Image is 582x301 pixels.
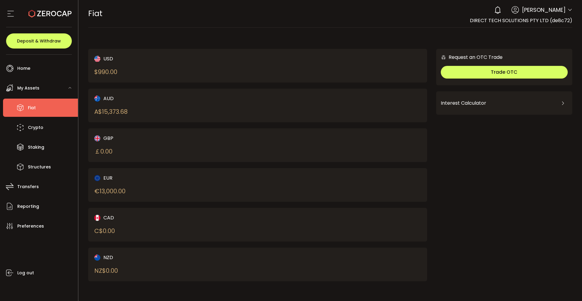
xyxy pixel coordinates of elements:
span: Trade OTC [491,69,517,76]
div: CAD [94,214,241,222]
span: Structures [28,163,51,171]
button: Deposit & Withdraw [6,33,72,49]
img: usd_portfolio.svg [94,56,100,62]
img: 6nGpN7MZ9FLuBP83NiajKbTRY4UzlzQtBKtCrLLspmCkSvCZHBKvY3NxgQaT5JnOQREvtQ257bXeeSTueZfAPizblJ+Fe8JwA... [441,55,446,60]
div: NZD [94,254,241,261]
img: gbp_portfolio.svg [94,135,100,141]
div: $ 990.00 [94,67,117,76]
div: EUR [94,174,241,182]
div: Request an OTC Trade [436,53,503,61]
div: € 13,000.00 [94,187,125,196]
div: ￡ 0.00 [94,147,112,156]
button: Trade OTC [441,66,568,79]
span: Preferences [17,222,44,231]
span: Crypto [28,123,43,132]
div: GBP [94,134,241,142]
span: Reporting [17,202,39,211]
span: Transfers [17,182,39,191]
div: NZ$ 0.00 [94,266,118,275]
div: USD [94,55,241,63]
div: AUD [94,95,241,102]
iframe: Chat Widget [552,272,582,301]
div: C$ 0.00 [94,226,115,235]
span: DIRECT TECH SOLUTIONS PTY LTD (de8c72) [470,17,572,24]
span: Fiat [88,8,102,19]
img: eur_portfolio.svg [94,175,100,181]
span: My Assets [17,84,39,93]
img: nzd_portfolio.svg [94,255,100,261]
span: Staking [28,143,44,152]
span: Log out [17,269,34,277]
img: cad_portfolio.svg [94,215,100,221]
span: Fiat [28,103,36,112]
div: A$ 15,373.68 [94,107,128,116]
span: [PERSON_NAME] [522,6,566,14]
span: Deposit & Withdraw [17,39,61,43]
img: aud_portfolio.svg [94,96,100,102]
span: Home [17,64,30,73]
div: Interest Calculator [441,96,568,110]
